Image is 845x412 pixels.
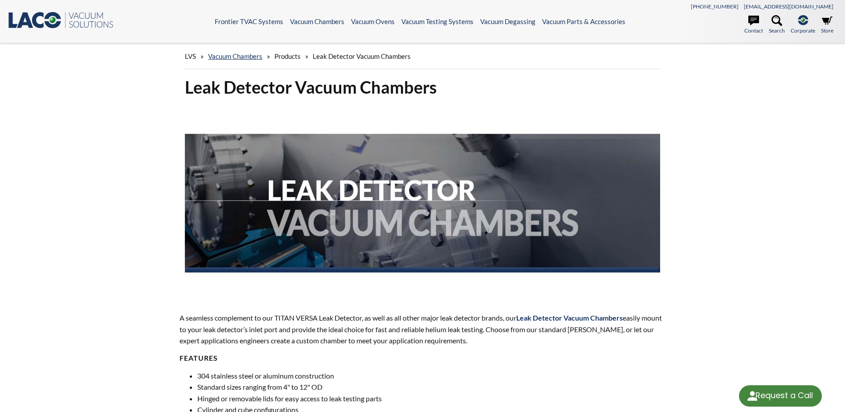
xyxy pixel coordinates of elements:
[185,105,660,296] img: Leak Test Vacuum Chambers header
[745,389,759,403] img: round button
[180,312,665,346] p: A seamless complement to our TITAN VERSA Leak Detector, as well as all other major leak detector ...
[744,3,833,10] a: [EMAIL_ADDRESS][DOMAIN_NAME]
[185,76,660,98] h1: Leak Detector Vacuum Chambers
[769,15,785,35] a: Search
[208,52,262,60] a: Vacuum Chambers
[197,393,665,404] li: Hinged or removable lids for easy access to leak testing parts
[290,17,344,25] a: Vacuum Chambers
[215,17,283,25] a: Frontier TVAC Systems
[197,370,665,382] li: 304 stainless steel or aluminum construction
[739,385,822,407] div: Request a Call
[691,3,739,10] a: [PHONE_NUMBER]
[185,44,660,69] div: » » »
[744,15,763,35] a: Contact
[185,52,196,60] span: LVS
[821,15,833,35] a: Store
[351,17,395,25] a: Vacuum Ovens
[274,52,301,60] span: Products
[313,52,411,60] span: Leak Detector Vacuum Chambers
[401,17,474,25] a: Vacuum Testing Systems
[516,313,623,322] strong: Leak Detector Vacuum Chambers
[180,354,665,363] h4: Features
[197,381,665,393] li: Standard sizes ranging from 4" to 12" OD
[791,26,815,35] span: Corporate
[542,17,625,25] a: Vacuum Parts & Accessories
[480,17,535,25] a: Vacuum Degassing
[755,385,813,406] div: Request a Call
